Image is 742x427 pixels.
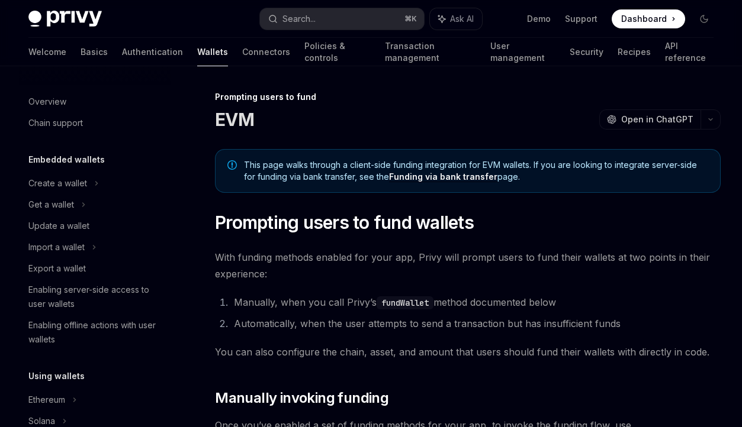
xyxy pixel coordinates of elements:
[430,8,482,30] button: Ask AI
[28,369,85,383] h5: Using wallets
[215,109,254,130] h1: EVM
[242,38,290,66] a: Connectors
[389,172,497,182] a: Funding via bank transfer
[28,116,83,130] div: Chain support
[28,393,65,407] div: Ethereum
[215,91,721,103] div: Prompting users to fund
[230,315,721,332] li: Automatically, when the user attempts to send a transaction but has insufficient funds
[260,8,424,30] button: Search...⌘K
[197,38,228,66] a: Wallets
[618,38,651,66] a: Recipes
[565,13,598,25] a: Support
[19,215,171,237] a: Update a wallet
[28,219,89,233] div: Update a wallet
[244,159,708,183] span: This page walks through a client-side funding integration for EVM wallets. If you are looking to ...
[599,109,701,130] button: Open in ChatGPT
[304,38,371,66] a: Policies & controls
[612,9,685,28] a: Dashboard
[122,38,183,66] a: Authentication
[28,95,66,109] div: Overview
[28,240,85,254] div: Import a wallet
[28,153,105,167] h5: Embedded wallets
[385,38,477,66] a: Transaction management
[215,389,388,407] span: Manually invoking funding
[28,283,163,311] div: Enabling server-side access to user wallets
[28,176,87,190] div: Create a wallet
[450,13,474,25] span: Ask AI
[377,296,433,309] code: fundWallet
[621,114,693,125] span: Open in ChatGPT
[19,315,171,350] a: Enabling offline actions with user wallets
[19,258,171,279] a: Export a wallet
[28,11,102,27] img: dark logo
[621,13,667,25] span: Dashboard
[227,160,237,170] svg: Note
[695,9,714,28] button: Toggle dark mode
[570,38,603,66] a: Security
[19,112,171,134] a: Chain support
[19,279,171,315] a: Enabling server-side access to user wallets
[28,198,74,212] div: Get a wallet
[215,249,721,282] span: With funding methods enabled for your app, Privy will prompt users to fund their wallets at two p...
[28,318,163,347] div: Enabling offline actions with user wallets
[81,38,108,66] a: Basics
[527,13,551,25] a: Demo
[282,12,316,26] div: Search...
[28,38,66,66] a: Welcome
[19,91,171,112] a: Overview
[230,294,721,310] li: Manually, when you call Privy’s method documented below
[28,261,86,276] div: Export a wallet
[490,38,555,66] a: User management
[404,14,417,24] span: ⌘ K
[215,344,721,360] span: You can also configure the chain, asset, and amount that users should fund their wallets with dir...
[665,38,714,66] a: API reference
[215,212,474,233] span: Prompting users to fund wallets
